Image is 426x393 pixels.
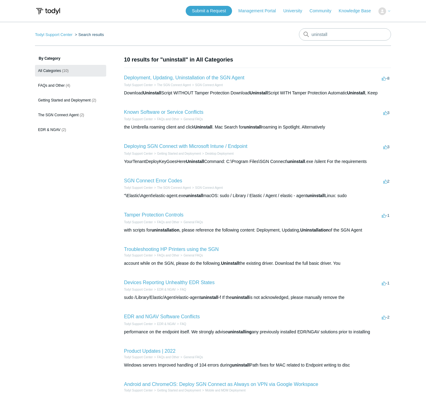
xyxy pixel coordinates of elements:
span: 3 [383,145,389,149]
li: EDR & NGAV [153,322,176,326]
a: Deploying SGN Connect with Microsoft Intune / Endpoint [124,144,247,149]
a: General FAQs [184,355,203,359]
div: YourTenantDeployKeyGoesHere Command: C:\Program Files\SGN Connect\ .exe /silent For the requirements [124,158,391,165]
a: Known Software or Service Conflicts [124,109,203,115]
li: Getting Started and Deployment [153,151,201,156]
span: -2 [382,315,389,320]
a: SGN Connect Agent [195,83,223,87]
a: SGN Connect Error Codes [124,178,182,183]
em: Uninstall [221,261,239,266]
li: General FAQs [179,253,203,258]
span: EDR & NGAV [38,128,60,132]
a: Community [310,8,338,14]
li: FAQ [176,322,186,326]
a: Todyl Support Center [124,322,153,326]
em: uninstallation [151,228,179,232]
a: EDR & NGAV [157,288,176,291]
a: Todyl Support Center [124,389,153,392]
li: FAQs and Other [153,253,179,258]
em: Uninstall [143,90,161,95]
a: EDR & NGAV (2) [35,124,106,136]
li: Todyl Support Center [124,151,153,156]
em: Uninstallation [300,228,329,232]
span: -1 [382,281,389,285]
a: Getting Started and Deployment [157,152,201,155]
li: Todyl Support Center [124,185,153,190]
a: Tamper Protection Controls [124,212,184,217]
em: Uninstall [194,125,212,129]
a: FAQs and Other (4) [35,80,106,91]
li: Todyl Support Center [124,322,153,326]
a: Mobile and MDM Deployment [205,389,246,392]
li: Todyl Support Center [35,32,74,37]
em: Uninstall [186,159,204,164]
li: The SGN Connect Agent [153,83,191,87]
a: Todyl Support Center [124,117,153,121]
span: (4) [66,83,70,88]
h3: By Category [35,56,106,61]
a: FAQs and Other [157,254,179,257]
a: Todyl Support Center [124,220,153,224]
a: The SGN Connect Agent [157,83,191,87]
span: All Categories [38,69,61,73]
a: Knowledge Base [339,8,377,14]
div: "\Elastic\Agent\elastic-agent.exe macOS: sudo / Library / Elastic / Agent / elastic - agent Linux... [124,193,391,199]
li: SGN Connect Agent [191,83,223,87]
a: Todyl Support Center [124,83,153,87]
li: Todyl Support Center [124,253,153,258]
a: Desktop Deployment [205,152,234,155]
li: EDR & NGAV [153,287,176,292]
span: (2) [79,113,84,117]
a: Android and ChromeOS: Deploy SGN Connect as Always on VPN via Google Workspace [124,382,318,387]
a: All Categories (10) [35,65,106,77]
li: Todyl Support Center [124,287,153,292]
em: uninstall [185,193,203,198]
span: (10) [62,69,68,73]
a: EDR & NGAV [157,322,176,326]
a: EDR and NGAV Software Conflicts [124,314,200,319]
li: General FAQs [179,220,203,224]
li: Desktop Deployment [201,151,234,156]
a: Todyl Support Center [124,355,153,359]
li: FAQ [176,287,186,292]
input: Search [299,28,391,41]
div: sudo /Library/Elastic/Agent/elastic-agent -f If the is not acknowledged, please manually remove the [124,294,391,301]
em: Uninstall [347,90,365,95]
span: (2) [61,128,66,132]
em: uninstall [201,295,219,300]
a: The SGN Connect Agent (2) [35,109,106,121]
li: FAQs and Other [153,355,179,359]
em: Uninstall [250,90,268,95]
div: Windows servers Improved handling of 104 errors during Path fixes for MAC related to Endpoint wri... [124,362,391,368]
li: General FAQs [179,117,203,121]
span: 2 [383,179,389,184]
a: General FAQs [184,117,203,121]
a: Todyl Support Center [124,186,153,189]
em: uninstall [232,295,250,300]
a: Submit a Request [186,6,232,16]
li: FAQs and Other [153,117,179,121]
a: Getting Started and Deployment [157,389,201,392]
span: -1 [382,213,389,218]
em: uninstall [288,159,305,164]
a: Deployment, Updating, Uninstallation of the SGN Agent [124,75,244,80]
li: FAQs and Other [153,220,179,224]
li: The SGN Connect Agent [153,185,191,190]
span: 3 [383,110,389,115]
li: SGN Connect Agent [191,185,223,190]
a: Todyl Support Center [124,288,153,291]
a: General FAQs [184,254,203,257]
li: Mobile and MDM Deployment [201,388,246,393]
h1: 10 results for "uninstall" in All Categories [124,56,391,64]
a: The SGN Connect Agent [157,186,191,189]
div: Download Script WITHOUT Tamper Protection Download Script WITH Tamper Protection Automatic , Keep [124,90,391,96]
div: account while on the SGN, please do the following. the existing driver. Download the full basic d... [124,260,391,267]
a: Management Portal [238,8,282,14]
div: with scripts for , please reference the following content: Deployment, Updating, of the SGN Agent [124,227,391,233]
span: (2) [92,98,96,102]
a: Todyl Support Center [124,152,153,155]
a: FAQ [180,288,186,291]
